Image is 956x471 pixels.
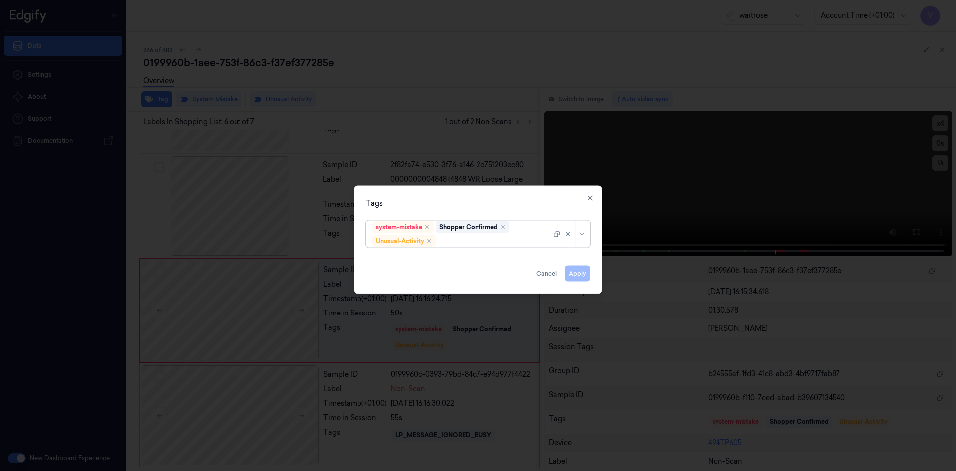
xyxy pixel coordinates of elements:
button: Cancel [532,265,561,281]
div: Shopper Confirmed [439,222,498,231]
div: system-mistake [376,222,422,231]
div: Unusual-Activity [376,236,424,245]
div: Remove ,system-mistake [424,224,430,230]
div: Remove ,Shopper Confirmed [500,224,506,230]
div: Remove ,Unusual-Activity [426,238,432,244]
div: Tags [366,198,590,208]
